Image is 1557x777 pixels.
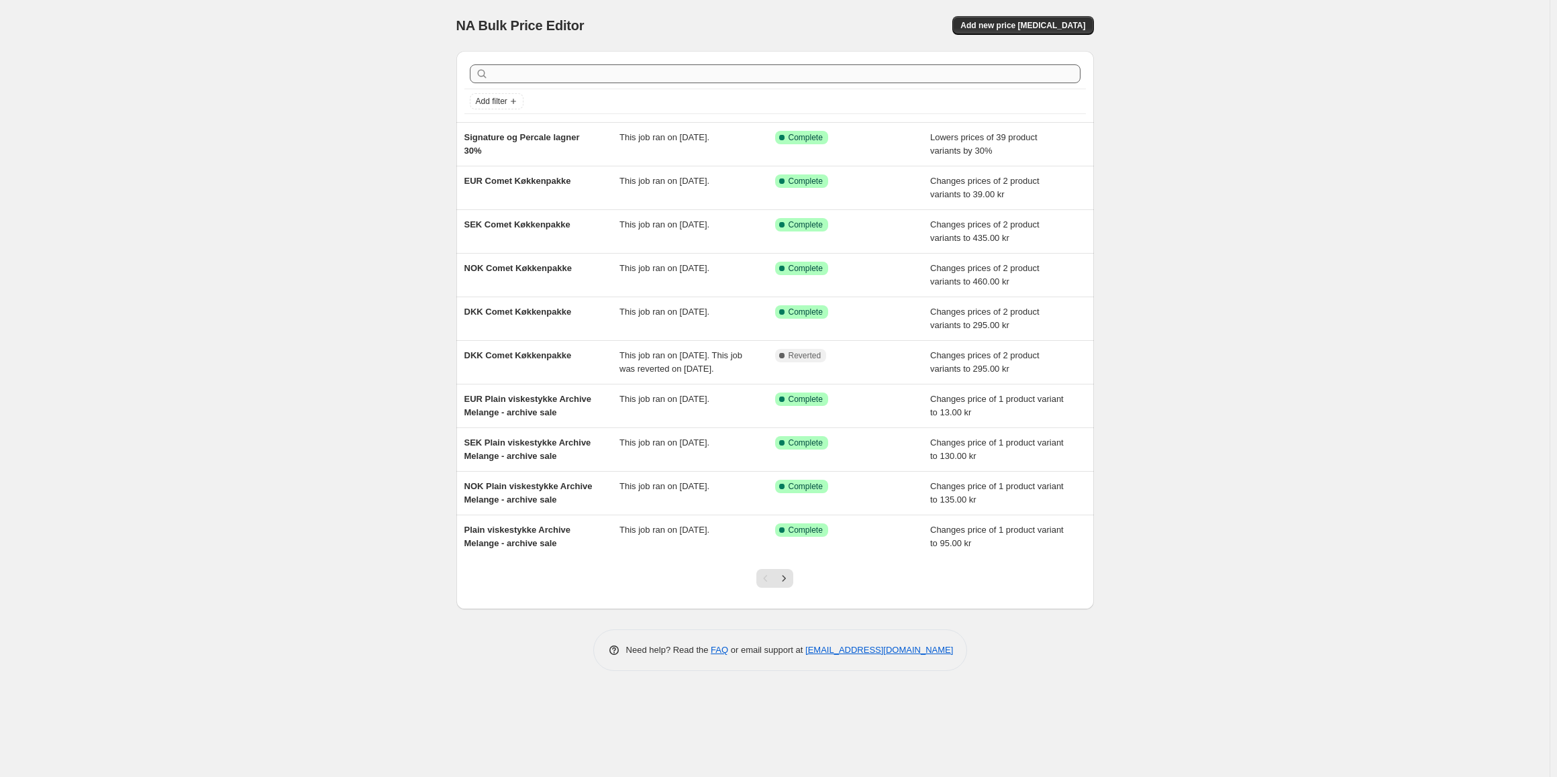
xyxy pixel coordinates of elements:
[789,307,823,317] span: Complete
[464,481,593,505] span: NOK Plain viskestykke Archive Melange - archive sale
[464,176,571,186] span: EUR Comet Køkkenpakke
[789,437,823,448] span: Complete
[619,307,709,317] span: This job ran on [DATE].
[464,307,572,317] span: DKK Comet Køkkenpakke
[930,176,1040,199] span: Changes prices of 2 product variants to 39.00 kr
[470,93,523,109] button: Add filter
[952,16,1093,35] button: Add new price [MEDICAL_DATA]
[728,645,805,655] span: or email support at
[789,176,823,187] span: Complete
[789,350,821,361] span: Reverted
[774,569,793,588] button: Next
[464,525,571,548] span: Plain viskestykke Archive Melange - archive sale
[756,569,793,588] nav: Pagination
[464,350,572,360] span: DKK Comet Køkkenpakke
[930,350,1040,374] span: Changes prices of 2 product variants to 295.00 kr
[464,263,572,273] span: NOK Comet Køkkenpakke
[930,525,1064,548] span: Changes price of 1 product variant to 95.00 kr
[789,481,823,492] span: Complete
[789,132,823,143] span: Complete
[464,394,592,417] span: EUR Plain viskestykke Archive Melange - archive sale
[456,18,585,33] span: NA Bulk Price Editor
[930,263,1040,287] span: Changes prices of 2 product variants to 460.00 kr
[619,437,709,448] span: This job ran on [DATE].
[930,394,1064,417] span: Changes price of 1 product variant to 13.00 kr
[789,219,823,230] span: Complete
[619,525,709,535] span: This job ran on [DATE].
[930,307,1040,330] span: Changes prices of 2 product variants to 295.00 kr
[626,645,711,655] span: Need help? Read the
[464,437,591,461] span: SEK Plain viskestykke Archive Melange - archive sale
[930,219,1040,243] span: Changes prices of 2 product variants to 435.00 kr
[464,219,570,229] span: SEK Comet Køkkenpakke
[619,219,709,229] span: This job ran on [DATE].
[930,481,1064,505] span: Changes price of 1 product variant to 135.00 kr
[619,132,709,142] span: This job ran on [DATE].
[619,481,709,491] span: This job ran on [DATE].
[789,525,823,535] span: Complete
[960,20,1085,31] span: Add new price [MEDICAL_DATA]
[619,394,709,404] span: This job ran on [DATE].
[789,394,823,405] span: Complete
[476,96,507,107] span: Add filter
[930,437,1064,461] span: Changes price of 1 product variant to 130.00 kr
[805,645,953,655] a: [EMAIL_ADDRESS][DOMAIN_NAME]
[711,645,728,655] a: FAQ
[619,263,709,273] span: This job ran on [DATE].
[619,176,709,186] span: This job ran on [DATE].
[619,350,742,374] span: This job ran on [DATE]. This job was reverted on [DATE].
[789,263,823,274] span: Complete
[930,132,1038,156] span: Lowers prices of 39 product variants by 30%
[464,132,580,156] span: Signature og Percale lagner 30%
